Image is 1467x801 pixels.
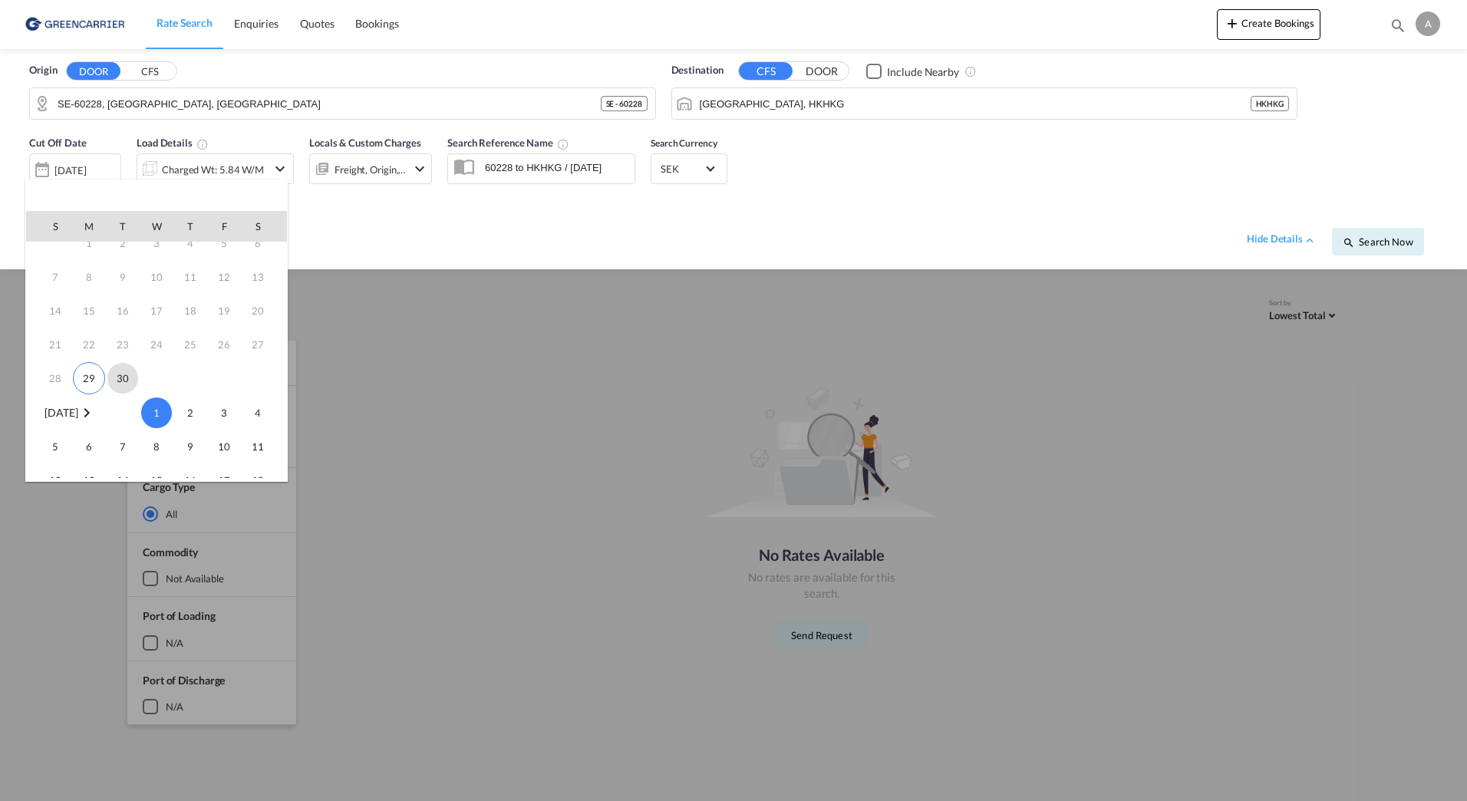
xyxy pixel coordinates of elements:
[74,465,104,496] span: 13
[241,260,287,294] td: Saturday September 13 2025
[173,226,207,260] td: Thursday September 4 2025
[26,463,72,497] td: Sunday October 12 2025
[106,226,140,260] td: Tuesday September 2 2025
[209,431,239,462] span: 10
[106,211,140,242] th: T
[241,294,287,328] td: Saturday September 20 2025
[107,465,138,496] span: 14
[175,465,206,496] span: 16
[72,328,106,361] td: Monday September 22 2025
[26,260,72,294] td: Sunday September 7 2025
[26,260,287,294] tr: Week 2
[207,294,241,328] td: Friday September 19 2025
[207,396,241,430] td: Friday October 3 2025
[173,463,207,497] td: Thursday October 16 2025
[175,431,206,462] span: 9
[242,397,273,428] span: 4
[173,260,207,294] td: Thursday September 11 2025
[175,397,206,428] span: 2
[140,226,173,260] td: Wednesday September 3 2025
[73,362,105,394] span: 29
[241,328,287,361] td: Saturday September 27 2025
[107,431,138,462] span: 7
[173,211,207,242] th: T
[26,430,72,463] td: Sunday October 5 2025
[26,361,287,396] tr: Week 5
[140,396,173,430] td: Wednesday October 1 2025
[26,396,287,430] tr: Week 1
[72,463,106,497] td: Monday October 13 2025
[45,406,77,419] span: [DATE]
[26,226,287,260] tr: Week 1
[106,328,140,361] td: Tuesday September 23 2025
[40,465,71,496] span: 12
[107,363,138,394] span: 30
[241,430,287,463] td: Saturday October 11 2025
[173,294,207,328] td: Thursday September 18 2025
[26,294,72,328] td: Sunday September 14 2025
[72,361,106,396] td: Monday September 29 2025
[173,430,207,463] td: Thursday October 9 2025
[140,430,173,463] td: Wednesday October 8 2025
[26,361,72,396] td: Sunday September 28 2025
[40,431,71,462] span: 5
[140,260,173,294] td: Wednesday September 10 2025
[141,465,172,496] span: 15
[209,465,239,496] span: 17
[72,294,106,328] td: Monday September 15 2025
[74,431,104,462] span: 6
[241,463,287,497] td: Saturday October 18 2025
[106,260,140,294] td: Tuesday September 9 2025
[173,328,207,361] td: Thursday September 25 2025
[140,328,173,361] td: Wednesday September 24 2025
[173,396,207,430] td: Thursday October 2 2025
[26,328,72,361] td: Sunday September 21 2025
[140,294,173,328] td: Wednesday September 17 2025
[140,211,173,242] th: W
[140,463,173,497] td: Wednesday October 15 2025
[72,211,106,242] th: M
[106,430,140,463] td: Tuesday October 7 2025
[207,328,241,361] td: Friday September 26 2025
[72,430,106,463] td: Monday October 6 2025
[26,430,287,463] tr: Week 2
[141,397,172,428] span: 1
[207,226,241,260] td: Friday September 5 2025
[72,260,106,294] td: Monday September 8 2025
[26,396,140,430] td: October 2025
[106,294,140,328] td: Tuesday September 16 2025
[26,211,72,242] th: S
[241,211,287,242] th: S
[207,260,241,294] td: Friday September 12 2025
[26,211,287,481] md-calendar: Calendar
[26,294,287,328] tr: Week 3
[207,463,241,497] td: Friday October 17 2025
[242,431,273,462] span: 11
[207,430,241,463] td: Friday October 10 2025
[26,463,287,497] tr: Week 3
[242,465,273,496] span: 18
[209,397,239,428] span: 3
[141,431,172,462] span: 8
[207,211,241,242] th: F
[241,226,287,260] td: Saturday September 6 2025
[106,361,140,396] td: Tuesday September 30 2025
[106,463,140,497] td: Tuesday October 14 2025
[72,226,106,260] td: Monday September 1 2025
[241,396,287,430] td: Saturday October 4 2025
[26,328,287,361] tr: Week 4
